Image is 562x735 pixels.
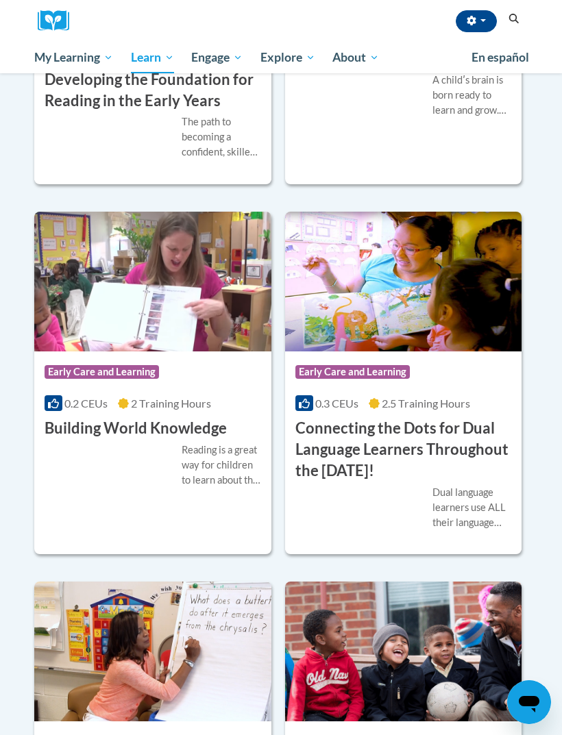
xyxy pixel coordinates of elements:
[131,397,211,410] span: 2 Training Hours
[432,485,512,530] div: Dual language learners use ALL their language resources to make meaning of their world and the ne...
[191,49,243,66] span: Engage
[45,418,227,439] h3: Building World Knowledge
[324,42,389,73] a: About
[45,48,261,111] h3: An Ecosystem Approach to Developing the Foundation for Reading in the Early Years
[295,418,512,481] h3: Connecting the Dots for Dual Language Learners Throughout the [DATE]!
[260,49,315,66] span: Explore
[285,212,522,351] img: Course Logo
[332,49,379,66] span: About
[131,49,174,66] span: Learn
[34,49,113,66] span: My Learning
[472,50,529,64] span: En español
[285,582,522,721] img: Course Logo
[456,10,497,32] button: Account Settings
[295,365,410,379] span: Early Care and Learning
[432,73,512,118] div: A childʹs brain is born ready to learn and grow. We all have a role to play in making reading a r...
[34,212,271,554] a: Course LogoEarly Care and Learning0.2 CEUs2 Training Hours Building World KnowledgeReading is a g...
[315,397,358,410] span: 0.3 CEUs
[252,42,324,73] a: Explore
[25,42,122,73] a: My Learning
[64,397,108,410] span: 0.2 CEUs
[38,10,79,32] a: Cox Campus
[24,42,538,73] div: Main menu
[507,680,551,724] iframe: Button to launch messaging window
[504,11,524,27] button: Search
[382,397,470,410] span: 2.5 Training Hours
[182,443,261,488] div: Reading is a great way for children to learn about the world around them. Learn how you can bring...
[45,365,159,379] span: Early Care and Learning
[122,42,183,73] a: Learn
[38,10,79,32] img: Logo brand
[182,42,252,73] a: Engage
[34,582,271,721] img: Course Logo
[34,212,271,351] img: Course Logo
[463,43,538,72] a: En español
[182,114,261,160] div: The path to becoming a confident, skilled reader begins very early in life- in fact, even before ...
[285,212,522,554] a: Course LogoEarly Care and Learning0.3 CEUs2.5 Training Hours Connecting the Dots for Dual Languag...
